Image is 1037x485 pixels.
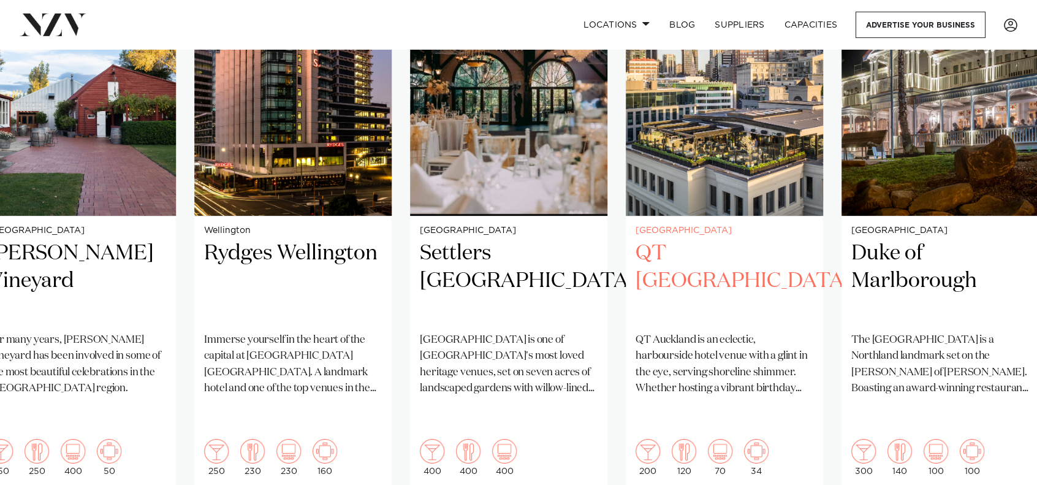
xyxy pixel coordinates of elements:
div: 300 [851,439,876,476]
a: Locations [574,12,659,38]
h2: Duke of Marlborough [851,240,1029,323]
img: meeting.png [960,439,984,464]
small: [GEOGRAPHIC_DATA] [420,226,598,235]
small: Wellington [204,226,382,235]
img: nzv-logo.png [20,13,86,36]
div: 250 [25,439,49,476]
img: dining.png [887,439,912,464]
div: 230 [240,439,265,476]
img: dining.png [25,439,49,464]
img: theatre.png [924,439,948,464]
img: dining.png [456,439,481,464]
h2: QT [GEOGRAPHIC_DATA] [636,240,813,323]
div: 34 [744,439,769,476]
img: theatre.png [276,439,301,464]
div: 70 [708,439,732,476]
small: [GEOGRAPHIC_DATA] [851,226,1029,235]
h2: Settlers [GEOGRAPHIC_DATA] [420,240,598,323]
a: Advertise your business [856,12,986,38]
img: meeting.png [97,439,121,464]
div: 400 [492,439,517,476]
div: 230 [276,439,301,476]
div: 140 [887,439,912,476]
img: meeting.png [313,439,337,464]
h2: Rydges Wellington [204,240,382,323]
div: 100 [924,439,948,476]
img: theatre.png [708,439,732,464]
div: 400 [61,439,85,476]
a: Capacities [775,12,848,38]
p: QT Auckland is an eclectic, harbourside hotel venue with a glint in the eye, serving shoreline sh... [636,332,813,397]
div: 120 [672,439,696,476]
div: 100 [960,439,984,476]
img: theatre.png [492,439,517,464]
img: cocktail.png [420,439,444,464]
div: 50 [97,439,121,476]
p: The [GEOGRAPHIC_DATA] is a Northland landmark set on the [PERSON_NAME] of [PERSON_NAME]. Boasting... [851,332,1029,397]
img: meeting.png [744,439,769,464]
div: 200 [636,439,660,476]
div: 400 [420,439,444,476]
div: 250 [204,439,229,476]
img: cocktail.png [204,439,229,464]
p: Immerse yourself in the heart of the capital at [GEOGRAPHIC_DATA] [GEOGRAPHIC_DATA]. A landmark h... [204,332,382,397]
a: BLOG [659,12,705,38]
div: 400 [456,439,481,476]
img: cocktail.png [851,439,876,464]
img: theatre.png [61,439,85,464]
small: [GEOGRAPHIC_DATA] [636,226,813,235]
img: cocktail.png [636,439,660,464]
img: dining.png [240,439,265,464]
img: dining.png [672,439,696,464]
div: 160 [313,439,337,476]
p: [GEOGRAPHIC_DATA] is one of [GEOGRAPHIC_DATA]'s most loved heritage venues, set on seven acres of... [420,332,598,397]
a: SUPPLIERS [705,12,774,38]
